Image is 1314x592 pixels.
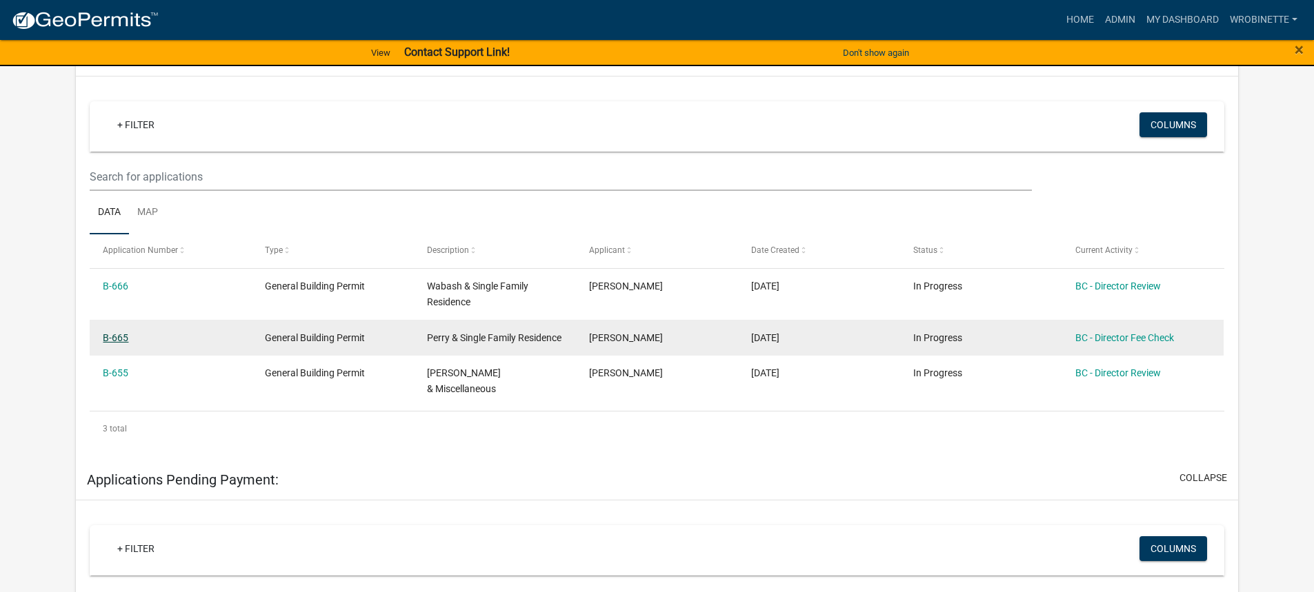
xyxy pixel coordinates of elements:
[265,280,365,292] span: General Building Permit
[265,332,365,343] span: General Building Permit
[1139,536,1207,561] button: Columns
[751,332,779,343] span: 09/17/2025
[751,245,799,255] span: Date Created
[103,245,178,255] span: Application Number
[1075,367,1161,378] a: BC - Director Review
[427,332,561,343] span: Perry & Single Family Residence
[1141,7,1224,33] a: My Dashboard
[1075,280,1161,292] a: BC - Director Review
[1062,234,1224,267] datatable-header-cell: Current Activity
[589,245,625,255] span: Applicant
[106,536,166,561] a: + Filter
[427,280,528,307] span: Wabash & Single Family Residence
[751,280,779,292] span: 09/17/2025
[751,367,779,378] span: 08/27/2025
[103,367,128,378] a: B-655
[90,234,252,267] datatable-header-cell: Application Number
[103,332,128,343] a: B-665
[913,332,962,343] span: In Progress
[1099,7,1141,33] a: Admin
[1179,471,1227,485] button: collapse
[1224,7,1303,33] a: wrobinette
[913,245,937,255] span: Status
[589,280,663,292] span: Shane Weist
[252,234,414,267] datatable-header-cell: Type
[589,332,663,343] span: Shane Weist
[103,280,128,292] a: B-666
[837,41,915,64] button: Don't show again
[427,367,501,394] span: Wayne & Miscellaneous
[913,367,962,378] span: In Progress
[76,76,1238,460] div: collapse
[106,112,166,137] a: + Filter
[899,234,1062,267] datatable-header-cell: Status
[1295,41,1304,58] button: Close
[576,234,738,267] datatable-header-cell: Applicant
[87,471,279,488] h5: Applications Pending Payment:
[265,245,283,255] span: Type
[90,411,1224,446] div: 3 total
[1075,332,1174,343] a: BC - Director Fee Check
[90,163,1031,191] input: Search for applications
[589,367,663,378] span: Kali
[738,234,900,267] datatable-header-cell: Date Created
[404,45,510,59] strong: Contact Support Link!
[129,191,166,235] a: Map
[90,191,129,235] a: Data
[427,245,469,255] span: Description
[366,41,396,64] a: View
[265,367,365,378] span: General Building Permit
[913,280,962,292] span: In Progress
[1075,245,1133,255] span: Current Activity
[1295,40,1304,59] span: ×
[414,234,576,267] datatable-header-cell: Description
[1139,112,1207,137] button: Columns
[1061,7,1099,33] a: Home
